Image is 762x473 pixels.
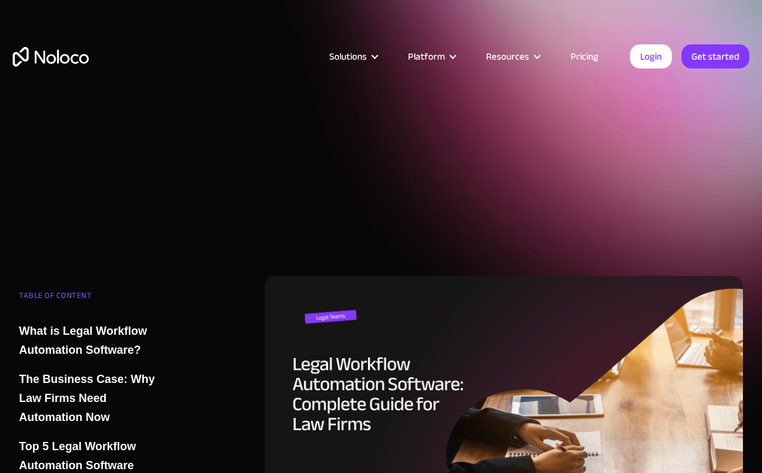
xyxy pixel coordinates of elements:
div: Resources [486,48,529,65]
div: Platform [392,48,470,65]
div: Platform [408,48,445,65]
div: Solutions [329,48,367,65]
a: The Business Case: Why Law Firms Need Automation Now [19,370,160,427]
a: home [13,47,89,67]
a: Pricing [555,48,614,65]
div: Resources [470,48,555,65]
div: TABLE OF CONTENT [19,286,160,311]
div: Solutions [313,48,392,65]
a: Get started [681,44,749,68]
a: What is Legal Workflow Automation Software? [19,321,160,360]
a: Login [630,44,672,68]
